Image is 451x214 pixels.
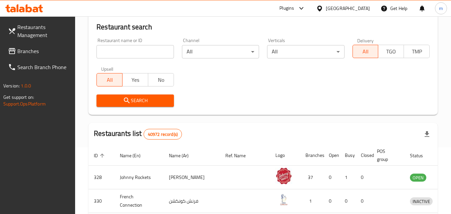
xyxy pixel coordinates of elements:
[88,166,115,189] td: 328
[381,47,401,56] span: TGO
[96,94,174,107] button: Search
[323,189,340,213] td: 0
[410,198,433,205] span: INACTIVE
[3,81,20,90] span: Version:
[164,166,220,189] td: [PERSON_NAME]
[122,73,148,86] button: Yes
[270,145,300,166] th: Logo
[267,45,344,58] div: All
[407,47,427,56] span: TMP
[439,5,443,12] span: m
[169,152,197,160] span: Name (Ar)
[353,45,379,58] button: All
[96,73,123,86] button: All
[300,145,323,166] th: Branches
[99,75,120,85] span: All
[88,189,115,213] td: 330
[3,43,75,59] a: Branches
[410,174,426,182] span: OPEN
[151,75,171,85] span: No
[275,168,292,184] img: Johnny Rockets
[17,47,70,55] span: Branches
[410,152,432,160] span: Status
[17,63,70,71] span: Search Branch Phone
[3,99,46,108] a: Support.OpsPlatform
[323,145,340,166] th: Open
[94,152,106,160] span: ID
[101,66,114,71] label: Upsell
[96,45,174,58] input: Search for restaurant name or ID..
[356,166,372,189] td: 0
[419,126,435,142] div: Export file
[3,19,75,43] a: Restaurants Management
[410,197,433,205] div: INACTIVE
[102,96,168,105] span: Search
[340,189,356,213] td: 0
[323,166,340,189] td: 0
[377,147,397,163] span: POS group
[357,38,374,43] label: Delivery
[378,45,404,58] button: TGO
[120,152,149,160] span: Name (En)
[225,152,254,160] span: Ref. Name
[115,166,164,189] td: Johnny Rockets
[275,191,292,208] img: French Connection
[279,4,294,12] div: Plugins
[144,131,182,138] span: 40972 record(s)
[182,45,259,58] div: All
[356,145,372,166] th: Closed
[96,22,430,32] h2: Restaurant search
[340,145,356,166] th: Busy
[300,189,323,213] td: 1
[356,189,372,213] td: 0
[21,81,31,90] span: 1.0.0
[125,75,146,85] span: Yes
[115,189,164,213] td: French Connection
[356,47,376,56] span: All
[404,45,430,58] button: TMP
[94,129,182,140] h2: Restaurants list
[326,5,370,12] div: [GEOGRAPHIC_DATA]
[148,73,174,86] button: No
[17,23,70,39] span: Restaurants Management
[3,93,34,101] span: Get support on:
[3,59,75,75] a: Search Branch Phone
[340,166,356,189] td: 1
[144,129,182,140] div: Total records count
[164,189,220,213] td: فرنش كونكشن
[300,166,323,189] td: 37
